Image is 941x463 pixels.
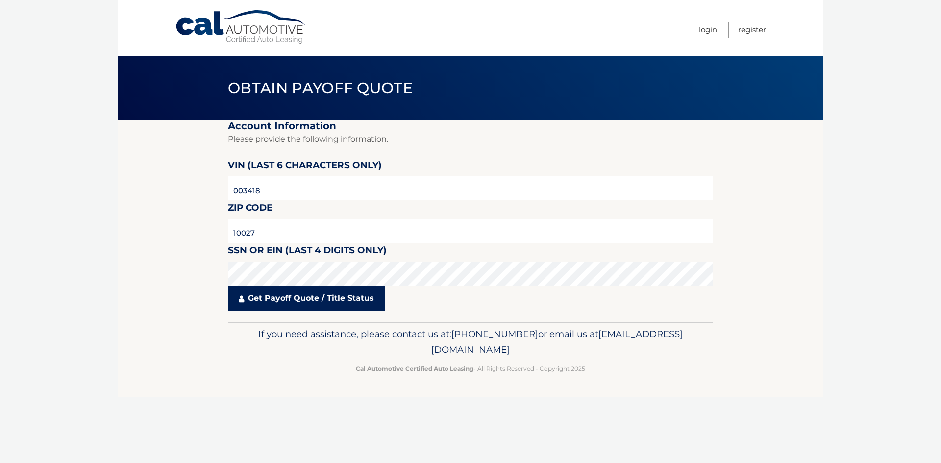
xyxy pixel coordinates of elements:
span: [PHONE_NUMBER] [451,328,538,340]
p: - All Rights Reserved - Copyright 2025 [234,364,707,374]
label: SSN or EIN (last 4 digits only) [228,243,387,261]
a: Cal Automotive [175,10,307,45]
label: Zip Code [228,200,272,219]
label: VIN (last 6 characters only) [228,158,382,176]
p: Please provide the following information. [228,132,713,146]
a: Get Payoff Quote / Title Status [228,286,385,311]
p: If you need assistance, please contact us at: or email us at [234,326,707,358]
a: Login [699,22,717,38]
a: Register [738,22,766,38]
strong: Cal Automotive Certified Auto Leasing [356,365,473,372]
h2: Account Information [228,120,713,132]
span: Obtain Payoff Quote [228,79,413,97]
